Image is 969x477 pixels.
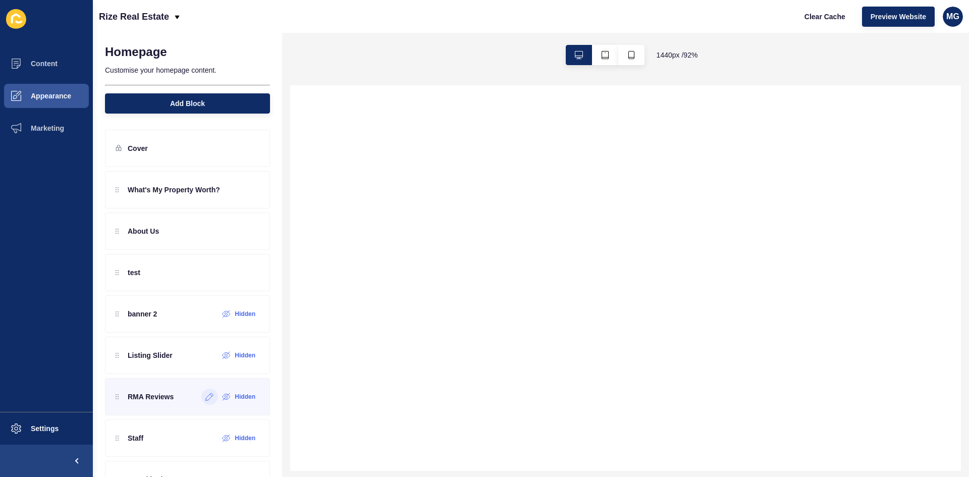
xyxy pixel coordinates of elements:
button: Add Block [105,93,270,114]
span: MG [946,12,959,22]
label: Hidden [235,434,255,442]
p: Customise your homepage content. [105,59,270,81]
button: Preview Website [862,7,935,27]
p: banner 2 [128,309,157,319]
h1: Homepage [105,45,167,59]
p: About Us [128,226,159,236]
button: Clear Cache [796,7,854,27]
span: Preview Website [871,12,926,22]
span: Add Block [170,98,205,109]
p: Listing Slider [128,350,173,360]
span: Clear Cache [804,12,845,22]
label: Hidden [235,351,255,359]
label: Hidden [235,310,255,318]
span: 1440 px / 92 % [657,50,698,60]
p: Rize Real Estate [99,4,169,29]
p: Cover [128,143,148,153]
p: test [128,268,140,278]
p: RMA Reviews [128,392,174,402]
p: What's My Property Worth? [128,185,220,195]
label: Hidden [235,393,255,401]
p: Staff [128,433,143,443]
